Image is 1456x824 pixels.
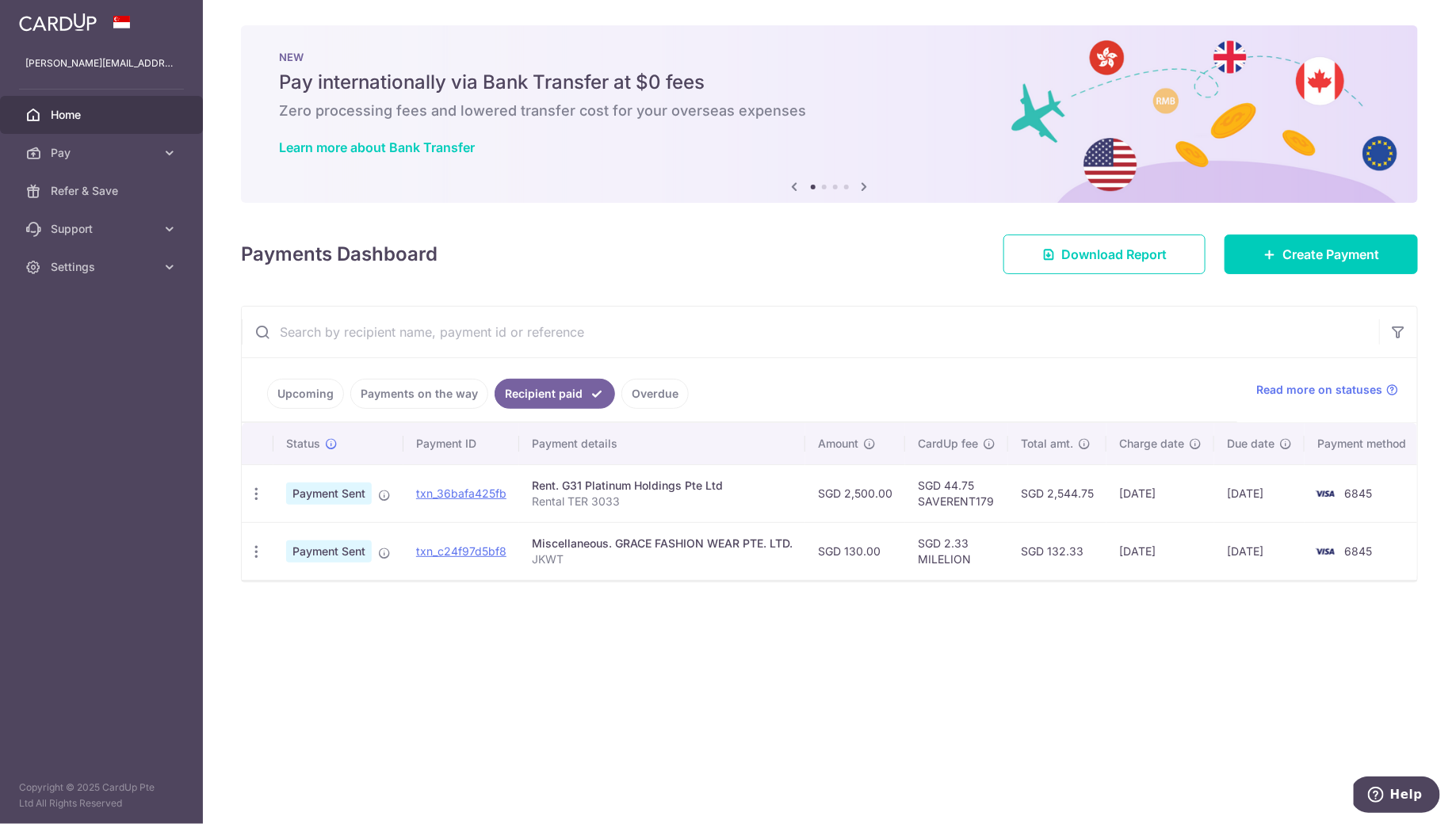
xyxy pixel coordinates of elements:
a: Recipient paid [495,379,615,409]
a: Download Report [1003,235,1206,274]
img: CardUp [19,13,97,32]
div: Rent. G31 Platinum Holdings Pte Ltd [532,478,793,494]
td: [DATE] [1214,522,1305,580]
input: Search by recipient name, payment id or reference [242,307,1379,357]
span: Status [286,436,320,452]
iframe: Opens a widget where you can find more information [1354,776,1440,816]
a: Overdue [621,379,689,409]
th: Payment method [1305,423,1425,464]
td: SGD 132.33 [1008,522,1106,580]
a: Read more on statuses [1256,382,1398,398]
span: Amount [818,436,858,452]
a: Upcoming [267,379,344,409]
span: Support [51,221,155,237]
span: Charge date [1119,436,1184,452]
td: SGD 2,544.75 [1008,464,1106,522]
span: Read more on statuses [1256,382,1382,398]
a: Create Payment [1225,235,1418,274]
a: txn_c24f97d5bf8 [416,544,506,558]
span: 6845 [1344,544,1372,558]
h5: Pay internationally via Bank Transfer at $0 fees [279,70,1380,95]
th: Payment ID [403,423,519,464]
span: Pay [51,145,155,161]
span: CardUp fee [918,436,978,452]
img: Bank transfer banner [241,25,1418,203]
span: Home [51,107,155,123]
img: Bank Card [1309,484,1341,503]
span: Due date [1227,436,1274,452]
span: Payment Sent [286,483,372,505]
h6: Zero processing fees and lowered transfer cost for your overseas expenses [279,101,1380,120]
h4: Payments Dashboard [241,240,438,269]
p: NEW [279,51,1380,63]
a: txn_36bafa425fb [416,486,506,500]
th: Payment details [519,423,805,464]
span: Total amt. [1021,436,1073,452]
td: SGD 130.00 [805,522,905,580]
span: Refer & Save [51,183,155,199]
a: Payments on the way [350,379,488,409]
td: [DATE] [1106,522,1214,580]
td: SGD 2,500.00 [805,464,905,522]
td: SGD 44.75 SAVERENT179 [905,464,1008,522]
span: Download Report [1061,245,1167,264]
span: Create Payment [1282,245,1379,264]
p: JKWT [532,551,793,567]
div: Miscellaneous. GRACE FASHION WEAR PTE. LTD. [532,536,793,551]
span: Payment Sent [286,540,372,563]
a: Learn more about Bank Transfer [279,139,475,155]
p: Rental TER 3033 [532,494,793,509]
img: Bank Card [1309,542,1341,561]
span: Settings [51,259,155,275]
td: [DATE] [1214,464,1305,522]
p: [PERSON_NAME][EMAIL_ADDRESS][DOMAIN_NAME] [25,55,178,71]
td: [DATE] [1106,464,1214,522]
span: 6845 [1344,486,1372,500]
td: SGD 2.33 MILELION [905,522,1008,580]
